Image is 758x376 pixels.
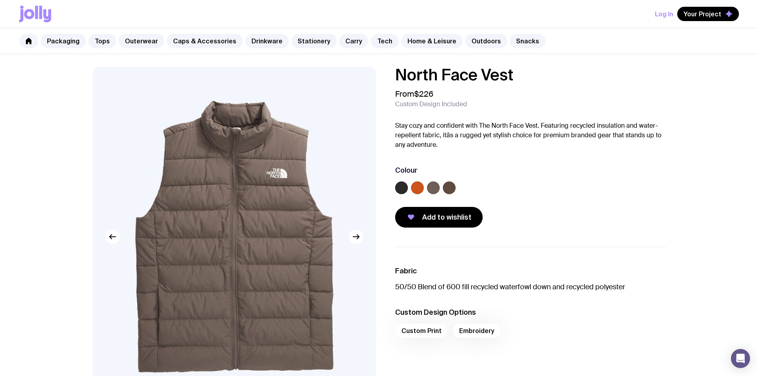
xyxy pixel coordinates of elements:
a: Drinkware [245,34,289,48]
a: Caps & Accessories [167,34,243,48]
a: Packaging [41,34,86,48]
a: Outdoors [465,34,507,48]
div: Open Intercom Messenger [731,349,750,368]
span: Your Project [684,10,721,18]
h3: Fabric [395,266,666,276]
button: Your Project [677,7,739,21]
h3: Custom Design Options [395,308,666,317]
p: 50/50 Blend of 600 fill recycled waterfowl down and recycled polyester [395,282,666,292]
p: Stay cozy and confident with The North Face Vest. Featuring recycled insulation and water-repelle... [395,121,666,150]
span: Add to wishlist [422,212,472,222]
button: Log In [655,7,673,21]
button: Add to wishlist [395,207,483,228]
a: Tops [88,34,116,48]
a: Outerwear [119,34,164,48]
a: Tech [371,34,399,48]
h3: Colour [395,166,417,175]
span: From [395,89,433,99]
span: $226 [414,89,433,99]
h1: North Face Vest [395,67,666,83]
a: Stationery [291,34,337,48]
span: Custom Design Included [395,100,467,108]
a: Home & Leisure [401,34,463,48]
a: Carry [339,34,368,48]
a: Snacks [510,34,546,48]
